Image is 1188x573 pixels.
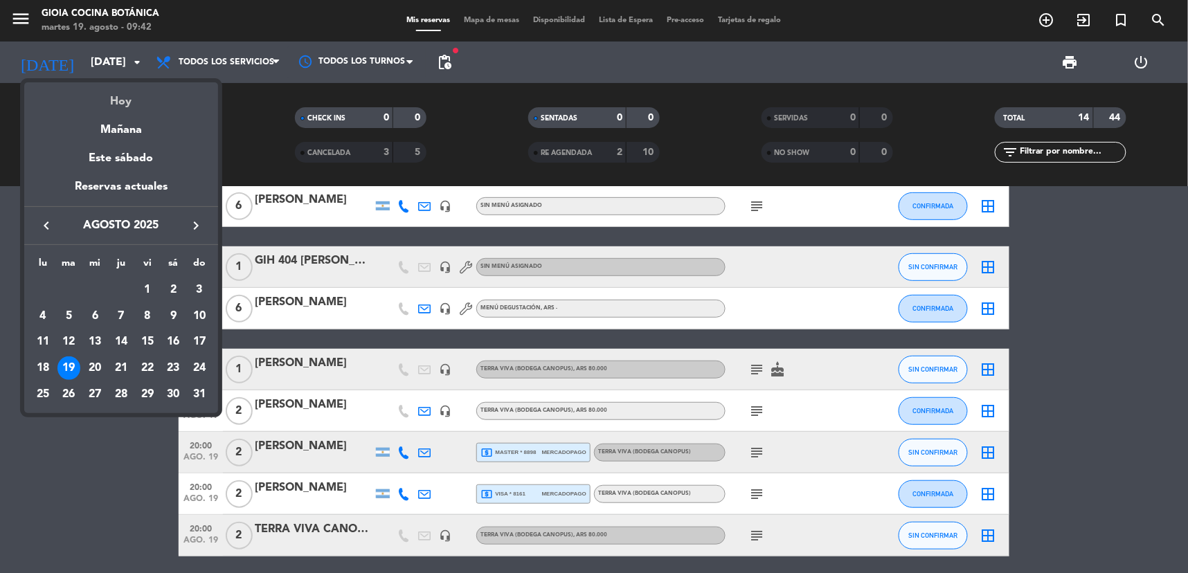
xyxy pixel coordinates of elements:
[108,355,134,381] td: 21 de agosto de 2025
[108,381,134,408] td: 28 de agosto de 2025
[31,331,55,354] div: 11
[134,303,161,329] td: 8 de agosto de 2025
[83,331,107,354] div: 13
[108,255,134,277] th: jueves
[56,355,82,381] td: 19 de agosto de 2025
[57,304,81,328] div: 5
[161,278,185,302] div: 2
[186,303,213,329] td: 10 de agosto de 2025
[56,303,82,329] td: 5 de agosto de 2025
[161,383,185,406] div: 30
[59,217,183,235] span: agosto 2025
[57,331,81,354] div: 12
[161,255,187,277] th: sábado
[56,381,82,408] td: 26 de agosto de 2025
[24,178,218,206] div: Reservas actuales
[108,329,134,356] td: 14 de agosto de 2025
[30,277,134,303] td: AGO.
[161,381,187,408] td: 30 de agosto de 2025
[83,383,107,406] div: 27
[186,277,213,303] td: 3 de agosto de 2025
[30,255,56,277] th: lunes
[134,329,161,356] td: 15 de agosto de 2025
[30,303,56,329] td: 4 de agosto de 2025
[82,303,108,329] td: 6 de agosto de 2025
[188,383,211,406] div: 31
[161,331,185,354] div: 16
[82,355,108,381] td: 20 de agosto de 2025
[30,355,56,381] td: 18 de agosto de 2025
[57,383,81,406] div: 26
[30,329,56,356] td: 11 de agosto de 2025
[188,331,211,354] div: 17
[134,381,161,408] td: 29 de agosto de 2025
[161,329,187,356] td: 16 de agosto de 2025
[188,304,211,328] div: 10
[136,356,159,380] div: 22
[24,111,218,139] div: Mañana
[31,383,55,406] div: 25
[109,356,133,380] div: 21
[109,304,133,328] div: 7
[188,356,211,380] div: 24
[161,303,187,329] td: 9 de agosto de 2025
[31,356,55,380] div: 18
[134,255,161,277] th: viernes
[186,329,213,356] td: 17 de agosto de 2025
[183,217,208,235] button: keyboard_arrow_right
[136,331,159,354] div: 15
[161,304,185,328] div: 9
[136,278,159,302] div: 1
[134,277,161,303] td: 1 de agosto de 2025
[56,329,82,356] td: 12 de agosto de 2025
[109,383,133,406] div: 28
[186,355,213,381] td: 24 de agosto de 2025
[186,255,213,277] th: domingo
[38,217,55,234] i: keyboard_arrow_left
[108,303,134,329] td: 7 de agosto de 2025
[161,277,187,303] td: 2 de agosto de 2025
[83,356,107,380] div: 20
[57,356,81,380] div: 19
[82,329,108,356] td: 13 de agosto de 2025
[188,217,204,234] i: keyboard_arrow_right
[134,355,161,381] td: 22 de agosto de 2025
[24,139,218,178] div: Este sábado
[188,278,211,302] div: 3
[161,355,187,381] td: 23 de agosto de 2025
[186,381,213,408] td: 31 de agosto de 2025
[83,304,107,328] div: 6
[136,304,159,328] div: 8
[109,331,133,354] div: 14
[56,255,82,277] th: martes
[30,381,56,408] td: 25 de agosto de 2025
[82,381,108,408] td: 27 de agosto de 2025
[82,255,108,277] th: miércoles
[161,356,185,380] div: 23
[31,304,55,328] div: 4
[136,383,159,406] div: 29
[24,82,218,111] div: Hoy
[34,217,59,235] button: keyboard_arrow_left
